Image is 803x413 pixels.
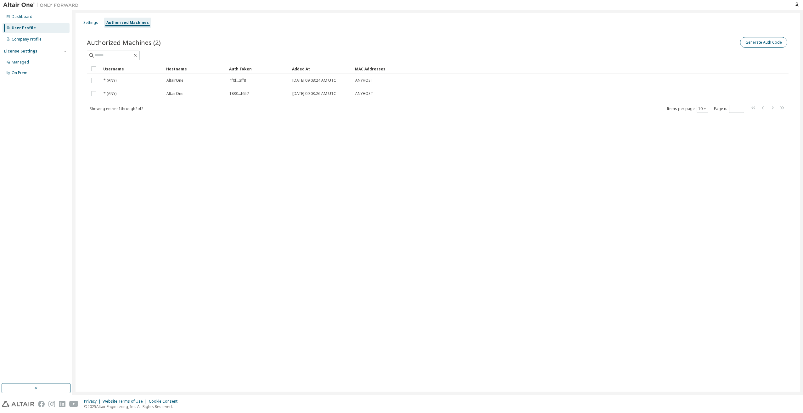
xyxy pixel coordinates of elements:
[667,105,708,113] span: Items per page
[166,91,183,96] span: AltairOne
[166,64,224,74] div: Hostname
[2,401,34,407] img: altair_logo.svg
[149,399,181,404] div: Cookie Consent
[103,399,149,404] div: Website Terms of Use
[698,106,707,111] button: 10
[12,37,42,42] div: Company Profile
[166,78,183,83] span: AltairOne
[90,106,143,111] span: Showing entries 1 through 2 of 2
[84,399,103,404] div: Privacy
[59,401,65,407] img: linkedin.svg
[229,78,246,83] span: 4f0f...3ff8
[48,401,55,407] img: instagram.svg
[355,64,722,74] div: MAC Addresses
[740,37,787,48] button: Generate Auth Code
[103,64,161,74] div: Username
[83,20,98,25] div: Settings
[12,60,29,65] div: Managed
[104,78,116,83] span: * (ANY)
[292,64,350,74] div: Added At
[12,70,27,75] div: On Prem
[229,64,287,74] div: Auth Token
[292,78,336,83] span: [DATE] 09:03:24 AM UTC
[355,78,373,83] span: ANYHOST
[229,91,249,96] span: 1830...f657
[714,105,744,113] span: Page n.
[106,20,149,25] div: Authorized Machines
[355,91,373,96] span: ANYHOST
[38,401,45,407] img: facebook.svg
[84,404,181,409] p: © 2025 Altair Engineering, Inc. All Rights Reserved.
[69,401,78,407] img: youtube.svg
[87,38,161,47] span: Authorized Machines (2)
[104,91,116,96] span: * (ANY)
[4,49,37,54] div: License Settings
[292,91,336,96] span: [DATE] 09:03:26 AM UTC
[12,14,32,19] div: Dashboard
[3,2,82,8] img: Altair One
[12,25,36,30] div: User Profile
